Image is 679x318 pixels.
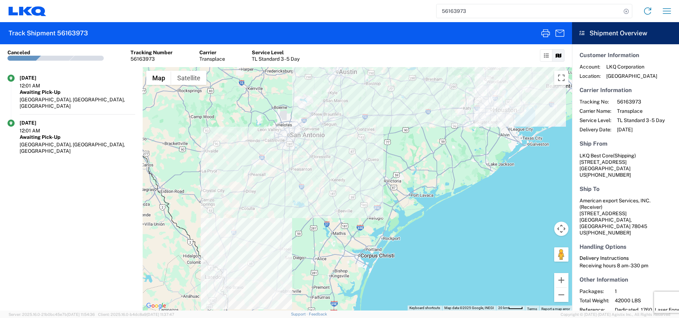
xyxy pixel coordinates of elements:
input: Shipment, tracking or reference number [436,4,621,18]
span: 20 km [498,306,508,310]
h5: Ship From [580,140,672,147]
h5: Carrier Information [580,87,672,94]
h6: Delivery Instructions [580,255,672,261]
span: [GEOGRAPHIC_DATA] [606,73,657,79]
div: 12:01 AM [20,82,55,89]
button: Zoom in [554,273,568,287]
span: Client: 2025.16.0-b4dc8a9 [98,312,174,317]
span: Transplace [617,108,665,114]
div: Transplace [199,56,225,62]
span: 56163973 [617,99,665,105]
button: Toggle fullscreen view [554,71,568,85]
div: 12:01 AM [20,127,55,134]
div: Receiving hours 8 am- 330 pm [580,262,672,269]
span: Packages: [580,288,609,294]
span: [PHONE_NUMBER] [586,172,631,178]
button: Show street map [146,71,171,85]
span: Copyright © [DATE]-[DATE] Agistix Inc., All Rights Reserved [561,311,670,318]
span: Total Weight: [580,297,609,304]
div: Awaiting Pick-Up [20,89,135,95]
div: Carrier [199,49,225,56]
h5: Other Information [580,276,672,283]
div: [GEOGRAPHIC_DATA], [GEOGRAPHIC_DATA], [GEOGRAPHIC_DATA] [20,96,135,109]
div: [DATE] [20,120,55,126]
span: [STREET_ADDRESS] [580,159,627,165]
div: Tracking Number [131,49,173,56]
button: Map camera controls [554,222,568,236]
button: Keyboard shortcuts [409,306,440,311]
span: American export Services, INC. [STREET_ADDRESS] [580,198,650,216]
button: Drag Pegman onto the map to open Street View [554,247,568,262]
header: Shipment Overview [572,22,679,44]
button: Zoom out [554,288,568,302]
div: Canceled [7,49,30,56]
div: [DATE] [20,75,55,81]
div: Awaiting Pick-Up [20,134,135,140]
span: Carrier Name: [580,108,611,114]
a: Feedback [309,312,327,316]
span: TL Standard 3 - 5 Day [617,117,665,123]
span: Reference: [580,307,609,313]
a: Terms [527,307,537,311]
span: (Shipping) [613,153,636,158]
span: Tracking No: [580,99,611,105]
span: Account: [580,64,601,70]
address: [GEOGRAPHIC_DATA] US [580,152,672,178]
span: Delivery Date: [580,126,611,133]
a: Support [291,312,309,316]
address: [GEOGRAPHIC_DATA], [GEOGRAPHIC_DATA] 78045 US [580,197,672,236]
span: LKQ Corporation [606,64,657,70]
span: Server: 2025.16.0-21b0bc45e7b [9,312,95,317]
a: Open this area in Google Maps (opens a new window) [144,301,168,311]
div: TL Standard 3 - 5 Day [252,56,300,62]
button: Map Scale: 20 km per 37 pixels [496,306,525,311]
a: Report a map error [541,307,570,311]
span: LKQ Best Core [580,153,613,158]
span: Service Level: [580,117,611,123]
button: Show satellite imagery [171,71,206,85]
h5: Customer Information [580,52,672,59]
span: Map data ©2025 Google, INEGI [444,306,494,310]
img: Google [144,301,168,311]
div: Service Level [252,49,300,56]
h2: Track Shipment 56163973 [9,29,88,37]
div: 56163973 [131,56,173,62]
span: (Receiver) [580,204,602,210]
span: [DATE] [617,126,665,133]
h5: Ship To [580,186,672,192]
div: [GEOGRAPHIC_DATA], [GEOGRAPHIC_DATA], [GEOGRAPHIC_DATA] [20,141,135,154]
span: [DATE] 11:37:47 [147,312,174,317]
h5: Handling Options [580,243,672,250]
span: [PHONE_NUMBER] [586,230,631,236]
span: [DATE] 11:54:36 [67,312,95,317]
span: Location: [580,73,601,79]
